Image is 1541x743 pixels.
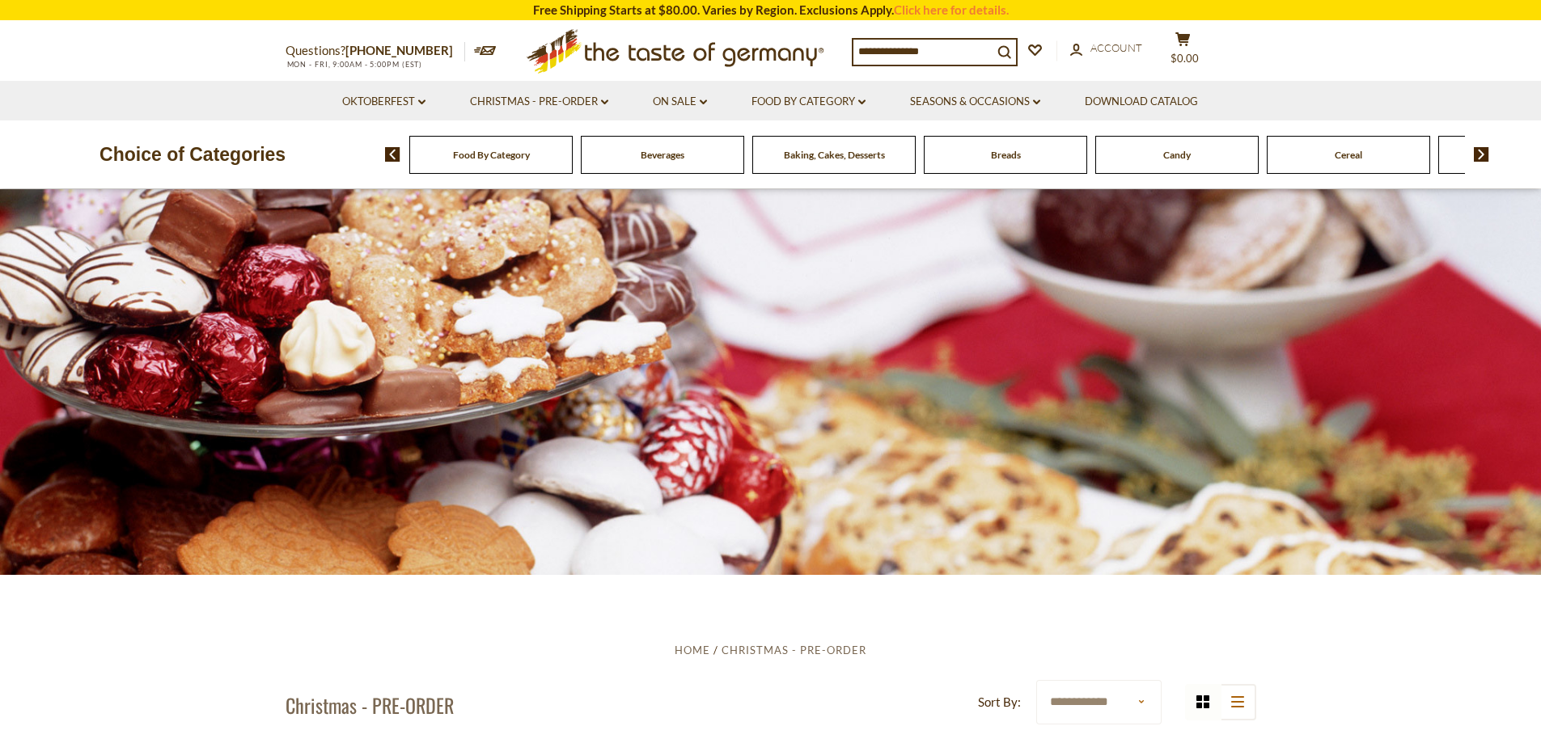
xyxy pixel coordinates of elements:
[470,93,608,111] a: Christmas - PRE-ORDER
[286,40,465,61] p: Questions?
[784,149,885,161] a: Baking, Cakes, Desserts
[385,147,400,162] img: previous arrow
[1171,52,1199,65] span: $0.00
[978,692,1021,712] label: Sort By:
[1335,149,1362,161] a: Cereal
[345,43,453,57] a: [PHONE_NUMBER]
[653,93,707,111] a: On Sale
[910,93,1040,111] a: Seasons & Occasions
[1070,40,1142,57] a: Account
[286,60,423,69] span: MON - FRI, 9:00AM - 5:00PM (EST)
[991,149,1021,161] a: Breads
[1159,32,1208,72] button: $0.00
[1090,41,1142,54] span: Account
[1085,93,1198,111] a: Download Catalog
[1474,147,1489,162] img: next arrow
[641,149,684,161] a: Beverages
[722,644,866,656] a: Christmas - PRE-ORDER
[675,644,710,656] a: Home
[453,149,530,161] a: Food By Category
[342,93,425,111] a: Oktoberfest
[1163,149,1191,161] a: Candy
[286,693,454,717] h1: Christmas - PRE-ORDER
[894,2,1009,17] a: Click here for details.
[751,93,866,111] a: Food By Category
